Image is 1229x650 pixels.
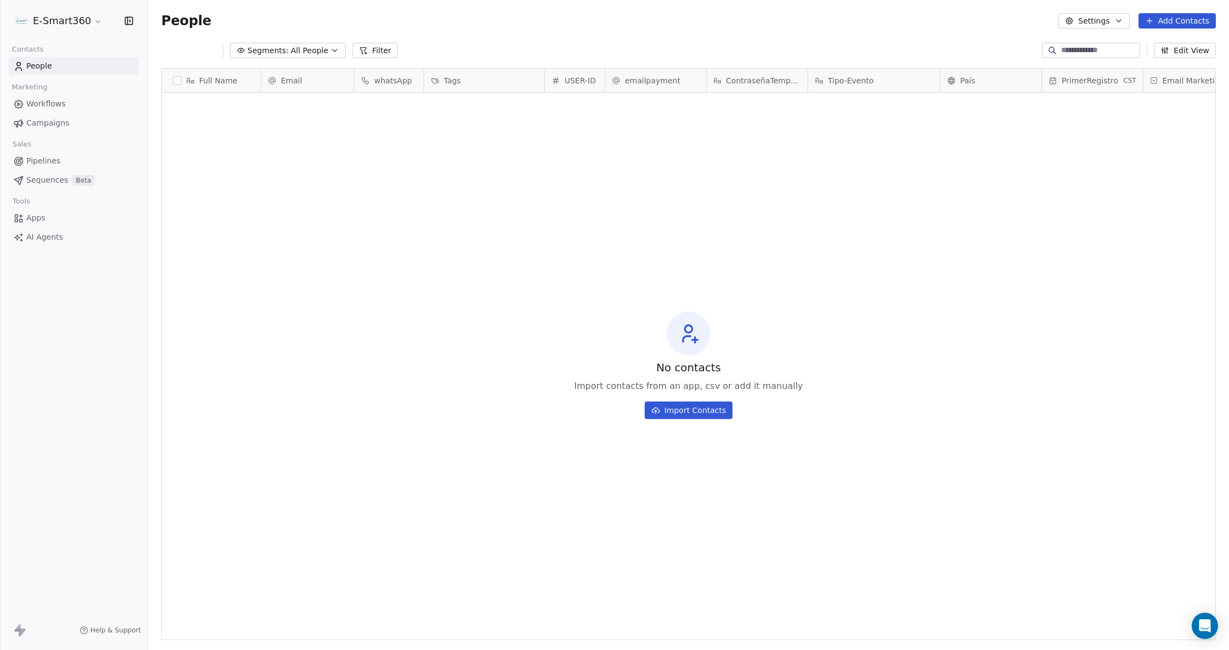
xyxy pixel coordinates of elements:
span: Tools [8,193,35,210]
span: Sequences [26,174,68,186]
span: Email [281,75,302,86]
span: emailpayment [625,75,680,86]
a: Workflows [9,95,139,113]
div: whatsApp [354,69,424,92]
span: Apps [26,212,46,224]
span: ContraseñaTemporal [726,75,801,86]
button: Edit View [1154,43,1216,58]
span: People [26,60,52,72]
button: E-Smart360 [13,12,105,30]
span: No contacts [656,360,721,375]
button: Filter [352,43,398,58]
div: Open Intercom Messenger [1192,613,1218,639]
div: grid [162,93,261,614]
button: Settings [1058,13,1129,29]
a: Pipelines [9,152,139,170]
div: USER-ID [545,69,605,92]
a: People [9,57,139,75]
a: Apps [9,209,139,227]
span: Workflows [26,98,66,110]
span: Contacts [7,41,48,58]
span: Segments: [247,45,289,56]
span: E-Smart360 [33,14,91,28]
span: Marketing [7,79,52,95]
span: whatsApp [374,75,412,86]
img: -.png [15,14,29,27]
a: Campaigns [9,114,139,132]
div: País [940,69,1041,92]
span: Import contacts from an app, csv or add it manually [574,380,803,393]
button: Import Contacts [645,402,733,419]
span: People [161,13,211,29]
span: PrimerRegistro [1062,75,1118,86]
button: Add Contacts [1138,13,1216,29]
span: Help & Support [91,626,141,635]
a: AI Agents [9,228,139,246]
div: Tags [424,69,544,92]
div: Email [261,69,354,92]
span: USER-ID [565,75,596,86]
div: ContraseñaTemporal [707,69,808,92]
span: CST [1123,76,1136,85]
span: País [960,75,976,86]
span: Pipelines [26,155,60,167]
span: Campaigns [26,117,69,129]
span: All People [291,45,328,56]
div: PrimerRegistroCST [1042,69,1143,92]
span: Full Name [199,75,238,86]
span: Sales [8,136,36,152]
div: Full Name [162,69,261,92]
div: emailpayment [605,69,706,92]
a: Import Contacts [645,397,733,419]
a: Help & Support [80,626,141,635]
div: Tipo-Evento [808,69,940,92]
a: SequencesBeta [9,171,139,189]
span: Beta [72,175,94,186]
span: AI Agents [26,231,63,243]
span: Tipo-Evento [828,75,873,86]
span: Tags [444,75,461,86]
